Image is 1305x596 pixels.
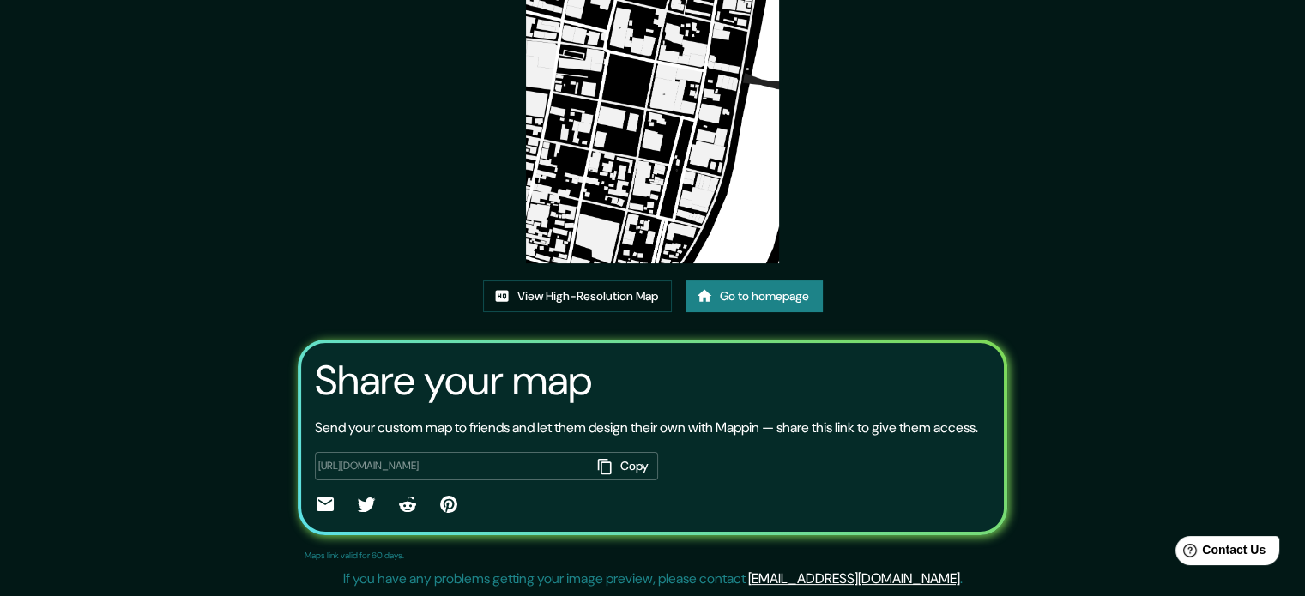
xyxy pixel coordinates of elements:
[315,357,592,405] h3: Share your map
[305,549,404,562] p: Maps link valid for 60 days.
[343,569,963,589] p: If you have any problems getting your image preview, please contact .
[483,280,672,312] a: View High-Resolution Map
[1152,529,1286,577] iframe: Help widget launcher
[315,418,978,438] p: Send your custom map to friends and let them design their own with Mappin — share this link to gi...
[591,452,658,480] button: Copy
[748,569,960,587] a: [EMAIL_ADDRESS][DOMAIN_NAME]
[686,280,823,312] a: Go to homepage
